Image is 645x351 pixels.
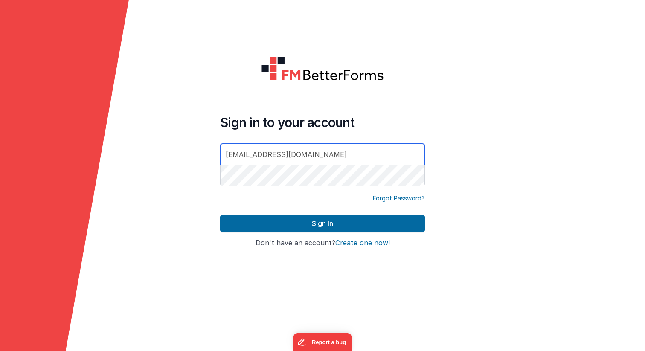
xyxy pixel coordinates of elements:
[220,215,425,232] button: Sign In
[220,144,425,165] input: Email Address
[220,239,425,247] h4: Don't have an account?
[335,239,390,247] button: Create one now!
[373,194,425,203] a: Forgot Password?
[293,333,352,351] iframe: Marker.io feedback button
[220,115,425,130] h4: Sign in to your account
